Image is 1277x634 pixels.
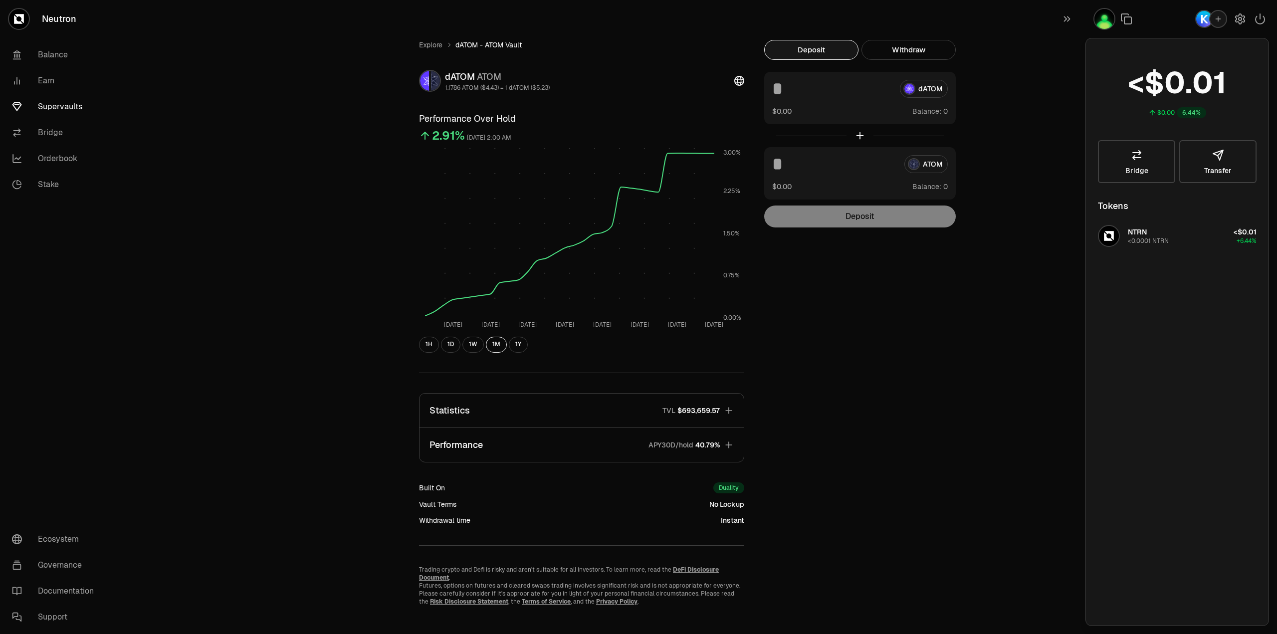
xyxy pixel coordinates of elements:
a: Orderbook [4,146,108,172]
div: <0.0001 NTRN [1128,237,1169,245]
p: APY30D/hold [648,440,693,450]
div: No Lockup [709,499,744,509]
span: Bridge [1125,167,1148,174]
tspan: [DATE] [518,321,537,329]
button: Ledger [1093,8,1115,30]
nav: breadcrumb [419,40,744,50]
a: Balance [4,42,108,68]
div: Withdrawal time [419,515,470,525]
p: Performance [429,438,483,452]
button: NTRN LogoNTRN<0.0001 NTRN<$0.01+6.44% [1092,221,1263,251]
a: Terms of Service [522,598,571,606]
tspan: 1.50% [723,229,740,237]
tspan: [DATE] [444,321,462,329]
p: Trading crypto and Defi is risky and aren't suitable for all investors. To learn more, read the . [419,566,744,582]
button: $0.00 [772,181,792,192]
a: Documentation [4,578,108,604]
span: 40.79% [695,440,720,450]
span: Transfer [1204,167,1232,174]
button: Deposit [764,40,858,60]
div: Tokens [1098,199,1128,213]
div: Built On [419,483,445,493]
div: $0.00 [1157,109,1175,117]
a: Governance [4,552,108,578]
div: Instant [721,515,744,525]
button: 1Y [509,337,528,353]
button: 1M [486,337,507,353]
span: NTRN [1128,227,1147,236]
button: $0.00 [772,106,792,116]
tspan: [DATE] [631,321,649,329]
tspan: [DATE] [705,321,723,329]
span: $693,659.57 [677,406,720,416]
button: 1H [419,337,439,353]
div: 6.44% [1177,107,1206,118]
tspan: 3.00% [723,149,741,157]
img: NTRN Logo [1099,226,1119,246]
a: Earn [4,68,108,94]
button: Withdraw [861,40,956,60]
img: Ledger [1094,9,1114,29]
img: ATOM Logo [431,71,440,91]
button: 1W [462,337,484,353]
div: Duality [713,482,744,493]
p: Futures, options on futures and cleared swaps trading involves significant risk and is not approp... [419,582,744,606]
tspan: 0.00% [723,314,741,322]
tspan: 0.75% [723,271,740,279]
tspan: [DATE] [593,321,612,329]
a: DeFi Disclosure Document [419,566,719,582]
button: Transfer [1179,140,1257,183]
p: TVL [662,406,675,416]
button: PerformanceAPY30D/hold40.79% [420,428,744,462]
tspan: [DATE] [668,321,686,329]
a: Stake [4,172,108,198]
a: Bridge [4,120,108,146]
button: 1D [441,337,460,353]
span: ATOM [477,71,501,82]
a: Bridge [1098,140,1175,183]
tspan: [DATE] [556,321,574,329]
span: Balance: [912,106,941,116]
a: Explore [419,40,442,50]
a: Privacy Policy [596,598,638,606]
div: Vault Terms [419,499,456,509]
a: Support [4,604,108,630]
div: 1.1786 ATOM ($4.43) = 1 dATOM ($5.23) [445,84,550,92]
tspan: [DATE] [481,321,500,329]
div: dATOM [445,70,550,84]
button: Keplr [1195,10,1227,28]
span: +6.44% [1237,237,1257,245]
a: Risk Disclosure Statement [430,598,508,606]
div: 2.91% [432,128,465,144]
tspan: 2.25% [723,187,740,195]
span: <$0.01 [1234,227,1257,236]
img: Keplr [1196,11,1212,27]
a: Supervaults [4,94,108,120]
div: [DATE] 2:00 AM [467,132,511,144]
button: StatisticsTVL$693,659.57 [420,394,744,427]
p: Statistics [429,404,470,418]
h3: Performance Over Hold [419,112,744,126]
span: Balance: [912,182,941,192]
img: dATOM Logo [420,71,429,91]
span: dATOM - ATOM Vault [455,40,522,50]
a: Ecosystem [4,526,108,552]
